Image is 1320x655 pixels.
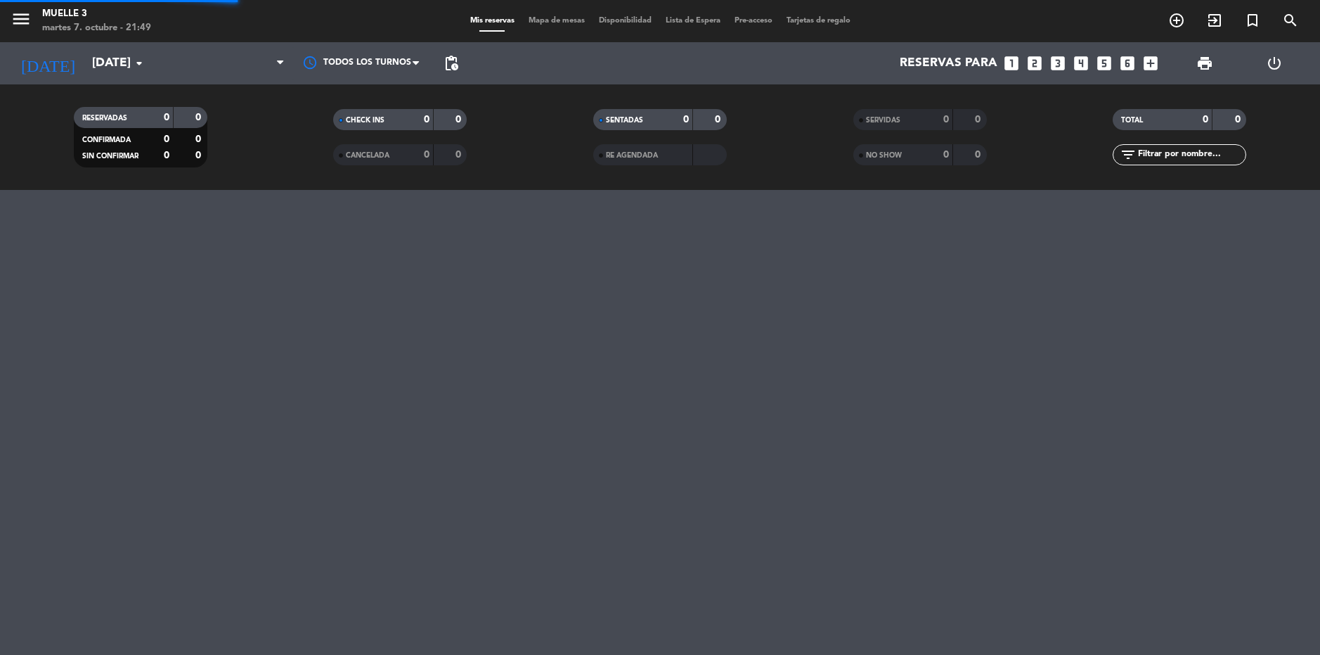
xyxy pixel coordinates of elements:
strong: 0 [943,115,949,125]
span: Mis reservas [463,17,522,25]
strong: 0 [943,150,949,160]
span: RE AGENDADA [606,152,658,159]
span: NO SHOW [866,152,902,159]
span: CHECK INS [346,117,384,124]
span: CONFIRMADA [82,136,131,144]
strong: 0 [195,113,204,122]
span: SENTADAS [606,117,643,124]
strong: 0 [164,113,169,122]
div: Muelle 3 [42,7,151,21]
i: looks_6 [1118,54,1137,72]
i: looks_two [1025,54,1044,72]
span: SERVIDAS [866,117,900,124]
button: menu [11,8,32,34]
i: looks_3 [1049,54,1067,72]
i: filter_list [1120,146,1137,163]
strong: 0 [424,150,429,160]
i: menu [11,8,32,30]
span: TOTAL [1121,117,1143,124]
strong: 0 [1203,115,1208,125]
div: martes 7. octubre - 21:49 [42,21,151,35]
strong: 0 [424,115,429,125]
strong: 0 [715,115,723,125]
i: looks_4 [1072,54,1090,72]
span: Lista de Espera [659,17,727,25]
span: Disponibilidad [592,17,659,25]
strong: 0 [455,150,464,160]
i: looks_5 [1095,54,1113,72]
strong: 0 [195,134,204,144]
i: looks_one [1002,54,1021,72]
span: pending_actions [443,55,460,72]
span: Mapa de mesas [522,17,592,25]
strong: 0 [975,150,983,160]
i: exit_to_app [1206,12,1223,29]
i: turned_in_not [1244,12,1261,29]
strong: 0 [195,151,204,160]
span: CANCELADA [346,152,389,159]
i: add_box [1141,54,1160,72]
strong: 0 [975,115,983,125]
i: add_circle_outline [1168,12,1185,29]
strong: 0 [1235,115,1243,125]
i: search [1282,12,1299,29]
strong: 0 [164,151,169,160]
input: Filtrar por nombre... [1137,147,1245,163]
span: Pre-acceso [727,17,779,25]
span: RESERVADAS [82,115,127,122]
i: power_settings_new [1266,55,1283,72]
i: arrow_drop_down [131,55,148,72]
span: Tarjetas de regalo [779,17,858,25]
div: LOG OUT [1240,42,1310,84]
i: [DATE] [11,48,85,79]
strong: 0 [683,115,689,125]
span: Reservas para [900,56,997,70]
span: print [1196,55,1213,72]
strong: 0 [164,134,169,144]
strong: 0 [455,115,464,125]
span: SIN CONFIRMAR [82,153,138,160]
